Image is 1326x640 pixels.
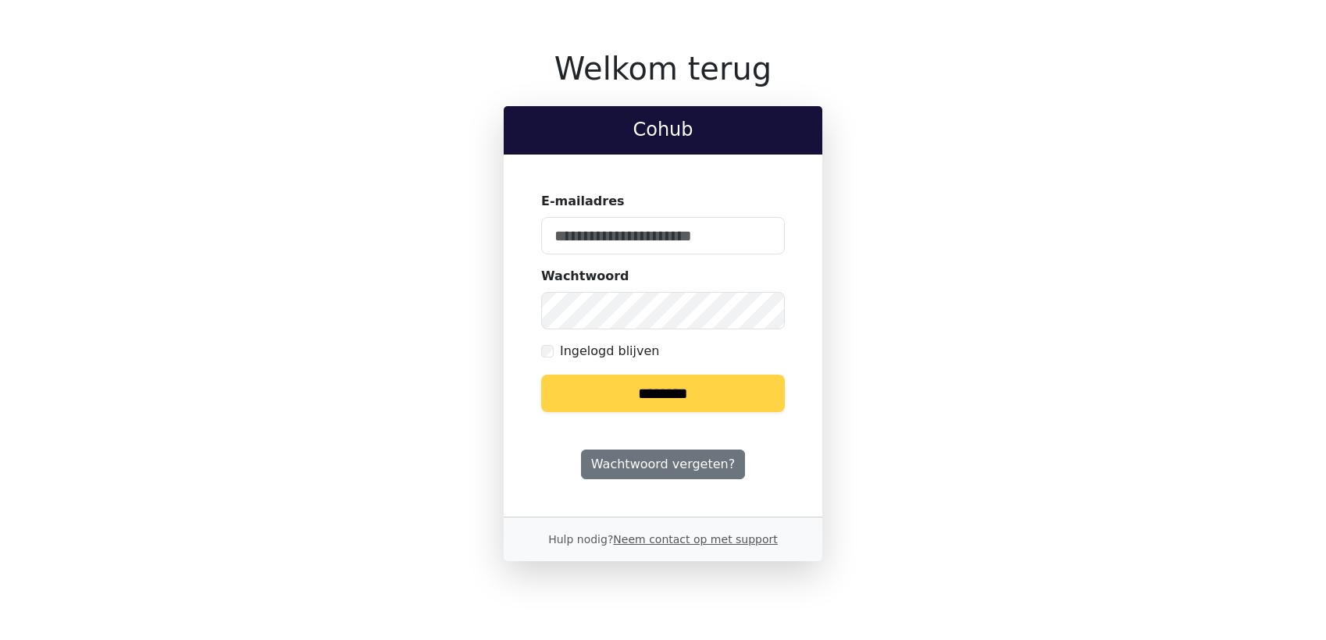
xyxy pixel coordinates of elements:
[516,119,810,141] h2: Cohub
[613,533,777,546] a: Neem contact op met support
[504,50,822,87] h1: Welkom terug
[560,342,659,361] label: Ingelogd blijven
[581,450,745,479] a: Wachtwoord vergeten?
[541,192,625,211] label: E-mailadres
[541,267,629,286] label: Wachtwoord
[548,533,778,546] small: Hulp nodig?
